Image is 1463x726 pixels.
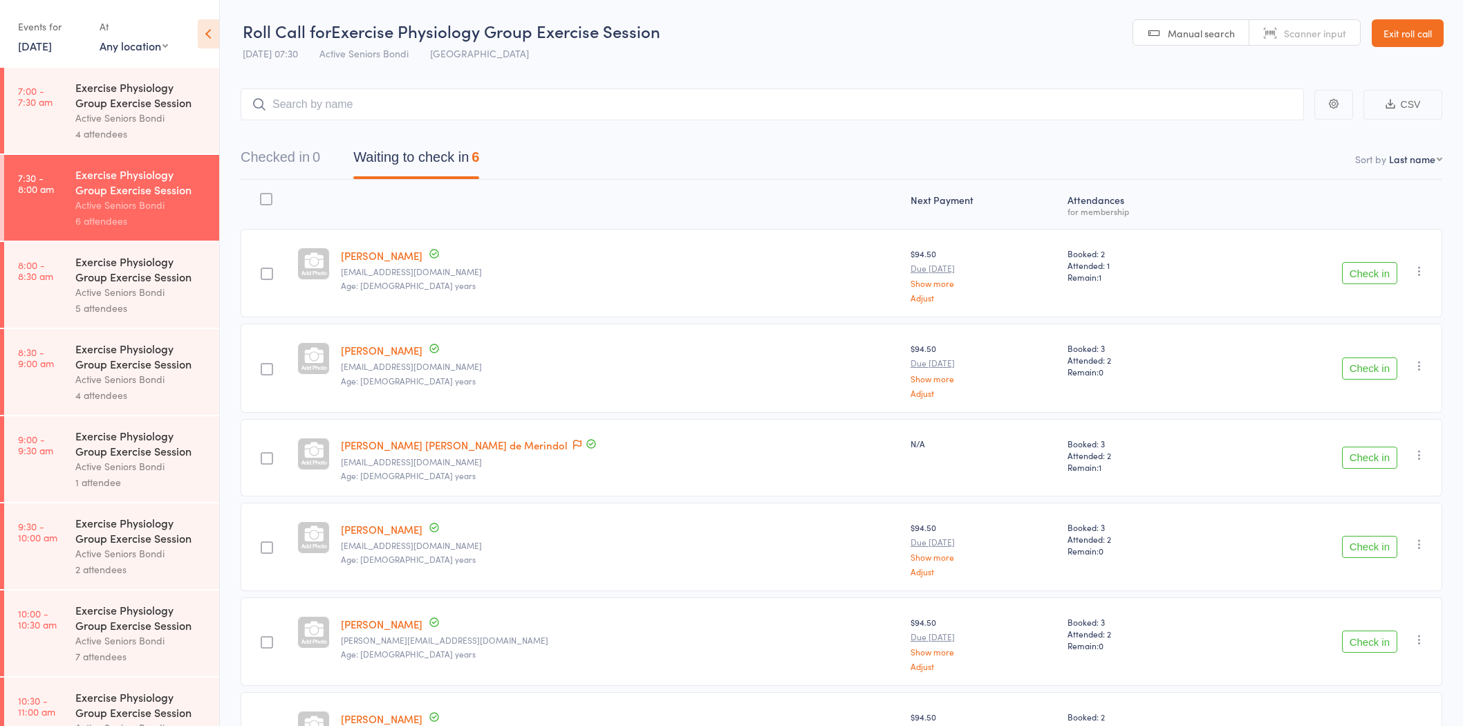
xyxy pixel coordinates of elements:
[319,46,409,60] span: Active Seniors Bondi
[911,567,1057,576] a: Adjust
[1068,366,1211,378] span: Remain:
[911,293,1057,302] a: Adjust
[75,167,207,197] div: Exercise Physiology Group Exercise Session
[4,503,219,589] a: 9:30 -10:00 amExercise Physiology Group Exercise SessionActive Seniors Bondi2 attendees
[75,371,207,387] div: Active Seniors Bondi
[75,300,207,316] div: 5 attendees
[1099,271,1101,283] span: 1
[75,515,207,546] div: Exercise Physiology Group Exercise Session
[1068,271,1211,283] span: Remain:
[1355,152,1386,166] label: Sort by
[1068,628,1211,640] span: Attended: 2
[1068,438,1211,449] span: Booked: 3
[1099,640,1103,651] span: 0
[4,416,219,502] a: 9:00 -9:30 amExercise Physiology Group Exercise SessionActive Seniors Bondi1 attendee
[1062,186,1216,223] div: Atten­dances
[341,553,476,565] span: Age: [DEMOGRAPHIC_DATA] years
[472,149,479,165] div: 6
[1068,521,1211,533] span: Booked: 3
[1342,536,1397,558] button: Check in
[1342,357,1397,380] button: Check in
[1068,533,1211,545] span: Attended: 2
[1068,259,1211,271] span: Attended: 1
[75,197,207,213] div: Active Seniors Bondi
[18,38,52,53] a: [DATE]
[1099,366,1103,378] span: 0
[911,279,1057,288] a: Show more
[1099,461,1101,473] span: 1
[100,15,168,38] div: At
[911,521,1057,576] div: $94.50
[75,633,207,649] div: Active Seniors Bondi
[911,632,1057,642] small: Due [DATE]
[341,248,422,263] a: [PERSON_NAME]
[1068,640,1211,651] span: Remain:
[341,343,422,357] a: [PERSON_NAME]
[1068,711,1211,723] span: Booked: 2
[75,561,207,577] div: 2 attendees
[1068,207,1211,216] div: for membership
[430,46,529,60] span: [GEOGRAPHIC_DATA]
[1068,461,1211,473] span: Remain:
[1068,616,1211,628] span: Booked: 3
[18,521,57,543] time: 9:30 - 10:00 am
[243,19,331,42] span: Roll Call for
[18,85,53,107] time: 7:00 - 7:30 am
[18,259,53,281] time: 8:00 - 8:30 am
[911,248,1057,302] div: $94.50
[331,19,660,42] span: Exercise Physiology Group Exercise Session
[1068,354,1211,366] span: Attended: 2
[341,541,899,550] small: gbfinoz@gmail.com
[911,616,1057,671] div: $94.50
[100,38,168,53] div: Any location
[75,428,207,458] div: Exercise Physiology Group Exercise Session
[1068,449,1211,461] span: Attended: 2
[911,647,1057,656] a: Show more
[911,662,1057,671] a: Adjust
[341,648,476,660] span: Age: [DEMOGRAPHIC_DATA] years
[911,263,1057,273] small: Due [DATE]
[1068,545,1211,557] span: Remain:
[911,552,1057,561] a: Show more
[75,254,207,284] div: Exercise Physiology Group Exercise Session
[911,438,1057,449] div: N/A
[75,458,207,474] div: Active Seniors Bondi
[18,434,53,456] time: 9:00 - 9:30 am
[911,389,1057,398] a: Adjust
[75,126,207,142] div: 4 attendees
[4,155,219,241] a: 7:30 -8:00 amExercise Physiology Group Exercise SessionActive Seniors Bondi6 attendees
[1068,342,1211,354] span: Booked: 3
[341,279,476,291] span: Age: [DEMOGRAPHIC_DATA] years
[1342,262,1397,284] button: Check in
[911,358,1057,368] small: Due [DATE]
[353,142,479,179] button: Waiting to check in6
[4,329,219,415] a: 8:30 -9:00 amExercise Physiology Group Exercise SessionActive Seniors Bondi4 attendees
[341,438,568,452] a: [PERSON_NAME] [PERSON_NAME] de Merindol
[911,537,1057,547] small: Due [DATE]
[75,474,207,490] div: 1 attendee
[341,375,476,387] span: Age: [DEMOGRAPHIC_DATA] years
[75,341,207,371] div: Exercise Physiology Group Exercise Session
[911,374,1057,383] a: Show more
[241,142,320,179] button: Checked in0
[4,242,219,328] a: 8:00 -8:30 amExercise Physiology Group Exercise SessionActive Seniors Bondi5 attendees
[1099,545,1103,557] span: 0
[75,387,207,403] div: 4 attendees
[75,110,207,126] div: Active Seniors Bondi
[18,608,57,630] time: 10:00 - 10:30 am
[911,342,1057,397] div: $94.50
[75,80,207,110] div: Exercise Physiology Group Exercise Session
[905,186,1063,223] div: Next Payment
[18,695,55,717] time: 10:30 - 11:00 am
[18,346,54,369] time: 8:30 - 9:00 am
[75,213,207,229] div: 6 attendees
[75,649,207,664] div: 7 attendees
[1168,26,1235,40] span: Manual search
[4,590,219,676] a: 10:00 -10:30 amExercise Physiology Group Exercise SessionActive Seniors Bondi7 attendees
[341,711,422,726] a: [PERSON_NAME]
[4,68,219,153] a: 7:00 -7:30 amExercise Physiology Group Exercise SessionActive Seniors Bondi4 attendees
[341,457,899,467] small: maryjustine@hotmail.com
[18,172,54,194] time: 7:30 - 8:00 am
[75,284,207,300] div: Active Seniors Bondi
[1284,26,1346,40] span: Scanner input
